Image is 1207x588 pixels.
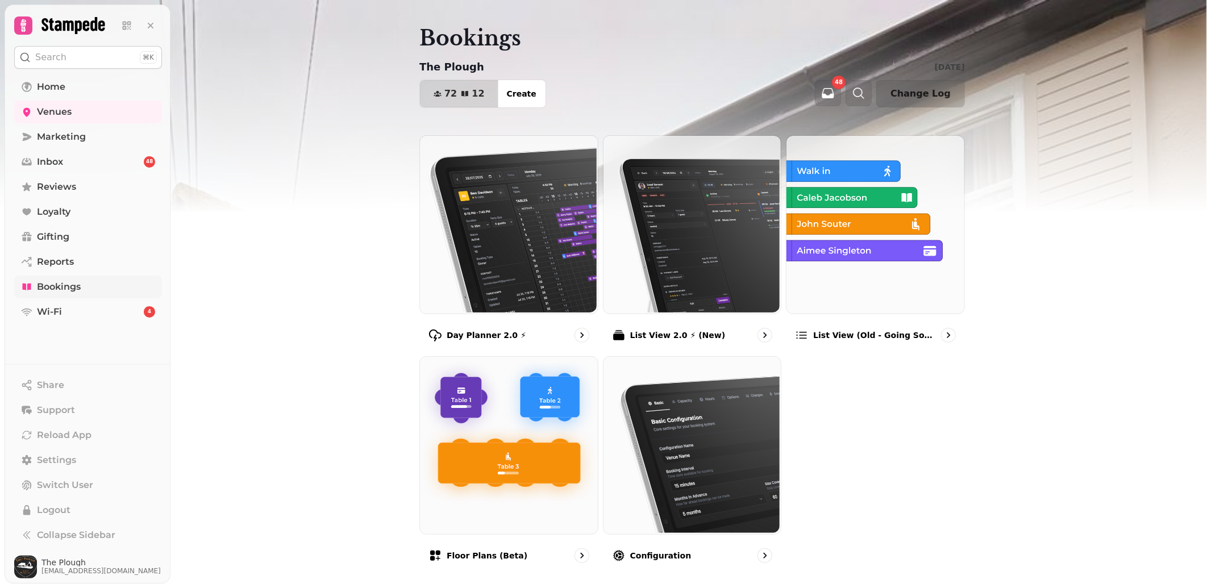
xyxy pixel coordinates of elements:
a: Reviews [14,176,162,198]
img: Day Planner 2.0 ⚡ [419,135,597,312]
span: Reviews [37,180,76,194]
a: Gifting [14,226,162,248]
button: Collapse Sidebar [14,524,162,547]
span: Switch User [37,478,93,492]
a: Day Planner 2.0 ⚡Day Planner 2.0 ⚡ [419,135,598,352]
span: Wi-Fi [37,305,62,319]
button: Logout [14,499,162,522]
a: Reports [14,251,162,273]
button: Search⌘K [14,46,162,69]
button: Switch User [14,474,162,497]
p: List View 2.0 ⚡ (New) [630,330,726,341]
span: Reload App [37,428,91,442]
span: 4 [148,308,151,316]
a: List view (Old - going soon)List view (Old - going soon) [786,135,965,352]
button: Reload App [14,424,162,447]
button: Change Log [876,80,965,107]
p: List view (Old - going soon) [813,330,937,341]
span: Venues [37,105,72,119]
svg: go to [759,330,771,341]
a: Loyalty [14,201,162,223]
span: Home [37,80,65,94]
a: ConfigurationConfiguration [603,356,782,573]
span: Loyalty [37,205,70,219]
span: 72 [444,89,457,98]
a: Floor Plans (beta)Floor Plans (beta) [419,356,598,573]
a: Settings [14,449,162,472]
span: Support [37,403,75,417]
button: Create [498,80,546,107]
p: [DATE] [935,61,965,73]
a: Home [14,76,162,98]
button: Support [14,399,162,422]
a: Marketing [14,126,162,148]
img: Configuration [602,356,780,533]
img: List View 2.0 ⚡ (New) [602,135,780,312]
button: User avatarThe Plough[EMAIL_ADDRESS][DOMAIN_NAME] [14,556,162,578]
p: Configuration [630,550,692,561]
span: Gifting [37,230,69,244]
span: Bookings [37,280,81,294]
p: The Plough [419,59,484,75]
svg: go to [759,550,771,561]
span: Logout [37,503,70,517]
span: Change Log [890,89,951,98]
a: Wi-Fi4 [14,301,162,323]
span: [EMAIL_ADDRESS][DOMAIN_NAME] [41,566,161,576]
p: Floor Plans (beta) [447,550,527,561]
div: ⌘K [140,51,157,64]
img: List view (Old - going soon) [785,135,963,312]
span: Share [37,378,64,392]
span: Create [507,90,536,98]
a: Inbox48 [14,151,162,173]
span: The Plough [41,558,161,566]
a: Venues [14,101,162,123]
p: Search [35,51,66,64]
span: Collapse Sidebar [37,528,115,542]
button: Share [14,374,162,397]
p: Day Planner 2.0 ⚡ [447,330,526,341]
button: 7212 [420,80,498,107]
svg: go to [943,330,954,341]
svg: go to [576,330,588,341]
span: Inbox [37,155,63,169]
img: User avatar [14,556,37,578]
span: Marketing [37,130,86,144]
a: Bookings [14,276,162,298]
span: 48 [146,158,153,166]
span: Settings [37,453,76,467]
span: 12 [472,89,484,98]
span: 48 [835,80,843,85]
svg: go to [576,550,588,561]
img: Floor Plans (beta) [419,356,597,533]
a: List View 2.0 ⚡ (New)List View 2.0 ⚡ (New) [603,135,782,352]
span: Reports [37,255,74,269]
